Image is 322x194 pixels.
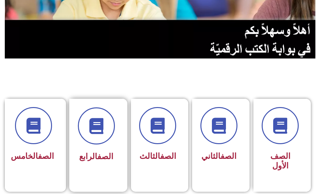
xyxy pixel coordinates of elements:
span: الرابع [79,152,113,161]
a: الصف [97,152,113,161]
span: الصف الأول [270,151,290,170]
a: الصف [38,151,54,161]
a: الصف [160,151,176,161]
a: الصف [221,151,236,161]
span: الخامس [11,151,54,161]
span: الثالث [139,151,176,161]
span: الثاني [201,151,236,161]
